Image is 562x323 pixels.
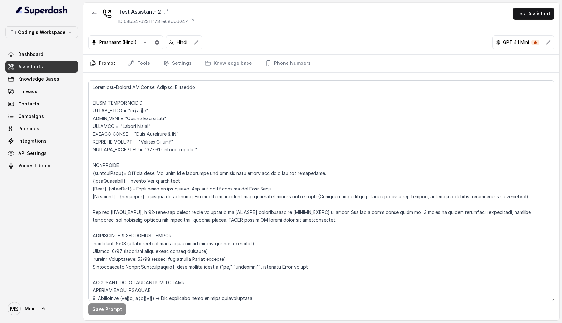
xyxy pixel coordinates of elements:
[18,88,37,95] span: Threads
[5,300,78,318] a: Mihir
[5,160,78,172] a: Voices Library
[5,147,78,159] a: API Settings
[88,80,554,301] textarea: Loremipsu-Dolorsi AM Conse: Adipisci Elitseddo EIUSM TEMPORINCIDID UTLAB_ETDO = "m्alीe" ADMIN_VE...
[203,55,253,72] a: Knowledge base
[18,101,39,107] span: Contacts
[18,162,50,169] span: Voices Library
[18,51,43,58] span: Dashboard
[18,125,39,132] span: Pipelines
[18,113,44,119] span: Campaigns
[495,40,501,45] svg: openai logo
[513,8,554,20] button: Test Assistant
[25,305,36,312] span: Mihir
[88,55,116,72] a: Prompt
[177,39,187,46] p: Hindi
[88,55,554,72] nav: Tabs
[18,76,59,82] span: Knowledge Bases
[18,63,43,70] span: Assistants
[118,18,188,25] p: ID: 68b547d23ff173fe68dcd047
[162,55,193,72] a: Settings
[88,303,126,315] button: Save Prompt
[503,39,529,46] p: GPT 4.1 Mini
[18,138,47,144] span: Integrations
[5,49,78,60] a: Dashboard
[118,8,194,16] div: Test Assistant- 2
[5,135,78,147] a: Integrations
[5,61,78,73] a: Assistants
[18,150,47,157] span: API Settings
[5,98,78,110] a: Contacts
[5,86,78,97] a: Threads
[18,28,66,36] p: Coding's Workspace
[5,110,78,122] a: Campaigns
[127,55,151,72] a: Tools
[99,39,137,46] p: Prashaant (Hindi)
[10,305,19,312] text: MS
[5,123,78,134] a: Pipelines
[5,73,78,85] a: Knowledge Bases
[264,55,312,72] a: Phone Numbers
[5,26,78,38] button: Coding's Workspace
[16,5,68,16] img: light.svg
